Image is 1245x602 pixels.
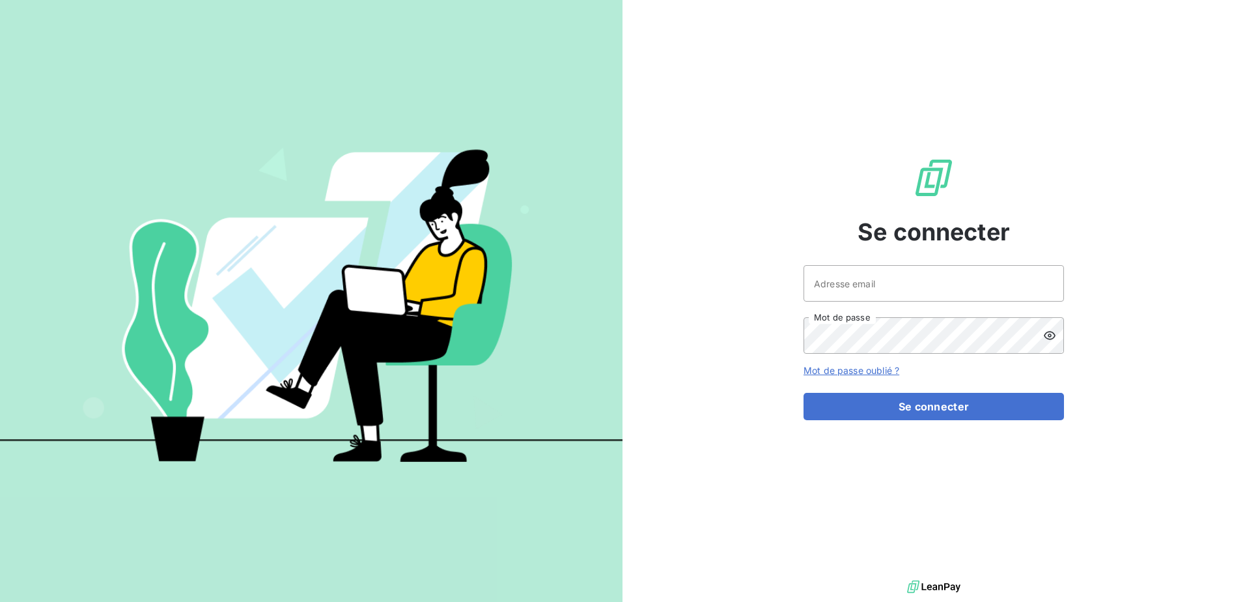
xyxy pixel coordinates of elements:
[913,157,955,199] img: Logo LeanPay
[804,365,899,376] a: Mot de passe oublié ?
[907,577,960,597] img: logo
[804,265,1064,302] input: placeholder
[858,214,1010,250] span: Se connecter
[804,393,1064,420] button: Se connecter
